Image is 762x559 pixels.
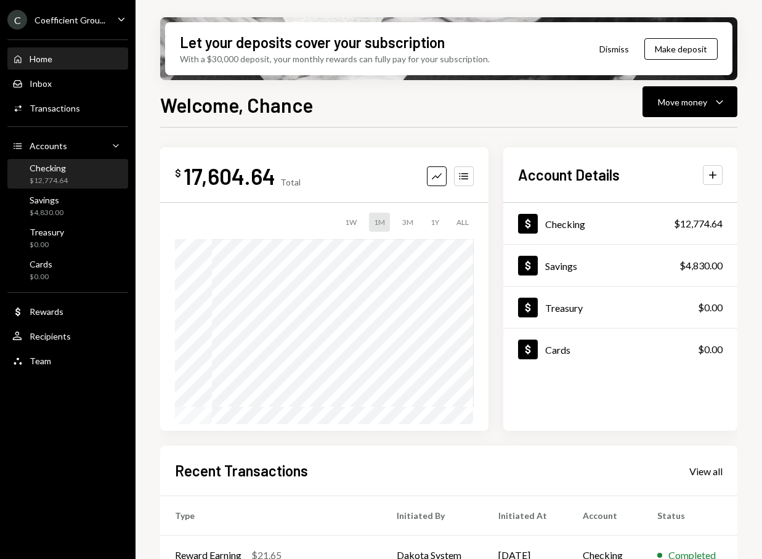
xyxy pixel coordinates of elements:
[30,163,68,173] div: Checking
[545,260,577,272] div: Savings
[7,134,128,157] a: Accounts
[30,259,52,269] div: Cards
[679,258,723,273] div: $4,830.00
[674,216,723,231] div: $12,774.64
[30,103,80,113] div: Transactions
[584,35,644,63] button: Dismiss
[568,496,643,536] th: Account
[642,86,737,117] button: Move money
[545,218,585,230] div: Checking
[426,213,444,232] div: 1Y
[503,328,737,370] a: Cards$0.00
[180,52,490,65] div: With a $30,000 deposit, your monthly rewards can fully pay for your subscription.
[369,213,390,232] div: 1M
[30,272,52,282] div: $0.00
[503,203,737,244] a: Checking$12,774.64
[452,213,474,232] div: ALL
[7,300,128,322] a: Rewards
[30,176,68,186] div: $12,774.64
[184,162,275,190] div: 17,604.64
[545,302,583,314] div: Treasury
[545,344,570,356] div: Cards
[30,227,64,237] div: Treasury
[30,141,67,151] div: Accounts
[503,287,737,328] a: Treasury$0.00
[642,496,737,536] th: Status
[30,306,63,317] div: Rewards
[30,195,63,205] div: Savings
[7,47,128,70] a: Home
[340,213,362,232] div: 1W
[7,97,128,119] a: Transactions
[382,496,484,536] th: Initiated By
[30,54,52,64] div: Home
[280,177,301,187] div: Total
[30,208,63,218] div: $4,830.00
[7,191,128,221] a: Savings$4,830.00
[7,255,128,285] a: Cards$0.00
[7,223,128,253] a: Treasury$0.00
[7,72,128,94] a: Inbox
[689,465,723,478] div: View all
[160,92,313,117] h1: Welcome, Chance
[7,325,128,347] a: Recipients
[160,496,382,536] th: Type
[30,356,51,366] div: Team
[7,349,128,372] a: Team
[175,460,308,481] h2: Recent Transactions
[503,245,737,286] a: Savings$4,830.00
[518,165,620,185] h2: Account Details
[34,15,105,25] div: Coefficient Grou...
[484,496,568,536] th: Initiated At
[698,342,723,357] div: $0.00
[658,96,707,108] div: Move money
[7,159,128,189] a: Checking$12,774.64
[180,32,445,52] div: Let your deposits cover your subscription
[644,38,718,60] button: Make deposit
[689,464,723,478] a: View all
[397,213,418,232] div: 3M
[30,78,52,89] div: Inbox
[7,10,27,30] div: C
[698,300,723,315] div: $0.00
[175,167,181,179] div: $
[30,331,71,341] div: Recipients
[30,240,64,250] div: $0.00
